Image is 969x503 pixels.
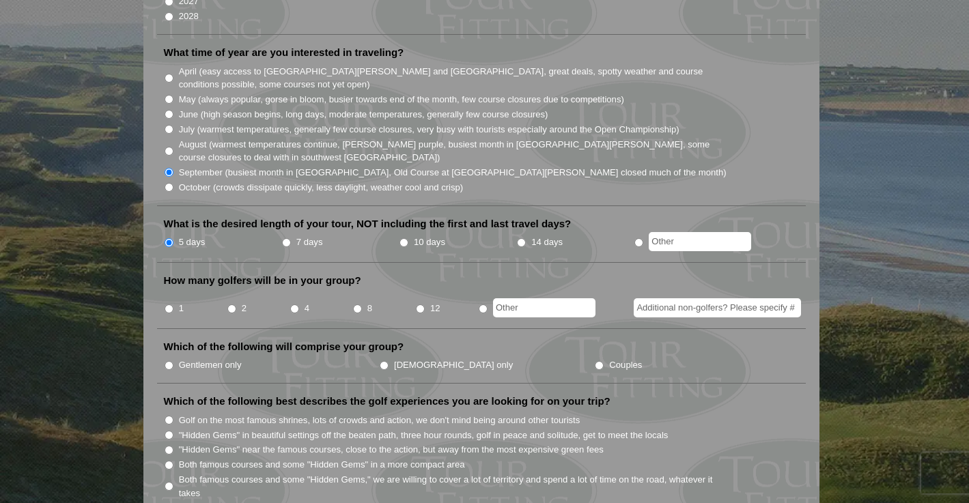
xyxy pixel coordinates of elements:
label: June (high season begins, long days, moderate temperatures, generally few course closures) [179,108,548,121]
label: August (warmest temperatures continue, [PERSON_NAME] purple, busiest month in [GEOGRAPHIC_DATA][P... [179,138,728,164]
label: Both famous courses and some "Hidden Gems," we are willing to cover a lot of territory and spend ... [179,473,728,500]
label: 7 days [296,235,323,249]
label: What time of year are you interested in traveling? [164,46,404,59]
label: How many golfers will be in your group? [164,274,361,287]
input: Additional non-golfers? Please specify # [634,298,801,317]
label: September (busiest month in [GEOGRAPHIC_DATA], Old Course at [GEOGRAPHIC_DATA][PERSON_NAME] close... [179,166,727,179]
label: July (warmest temperatures, generally few course closures, very busy with tourists especially aro... [179,123,679,136]
label: "Hidden Gems" in beautiful settings off the beaten path, three hour rounds, golf in peace and sol... [179,429,669,442]
label: April (easy access to [GEOGRAPHIC_DATA][PERSON_NAME] and [GEOGRAPHIC_DATA], great deals, spotty w... [179,65,728,91]
label: 10 days [414,235,445,249]
label: 14 days [531,235,563,249]
label: [DEMOGRAPHIC_DATA] only [394,358,513,372]
label: 12 [430,302,440,315]
label: 5 days [179,235,206,249]
label: What is the desired length of your tour, NOT including the first and last travel days? [164,217,572,231]
label: Couples [609,358,642,372]
label: Which of the following will comprise your group? [164,340,404,354]
label: 2 [242,302,247,315]
label: "Hidden Gems" near the famous courses, close to the action, but away from the most expensive gree... [179,443,604,457]
input: Other [493,298,595,317]
label: October (crowds dissipate quickly, less daylight, weather cool and crisp) [179,181,464,195]
label: Gentlemen only [179,358,242,372]
label: Golf on the most famous shrines, lots of crowds and action, we don't mind being around other tour... [179,414,580,427]
label: 2028 [179,10,199,23]
label: 4 [305,302,309,315]
label: 8 [367,302,372,315]
label: Both famous courses and some "Hidden Gems" in a more compact area [179,458,465,472]
label: 1 [179,302,184,315]
label: Which of the following best describes the golf experiences you are looking for on your trip? [164,394,610,408]
input: Other [649,232,751,251]
label: May (always popular, gorse in bloom, busier towards end of the month, few course closures due to ... [179,93,624,106]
